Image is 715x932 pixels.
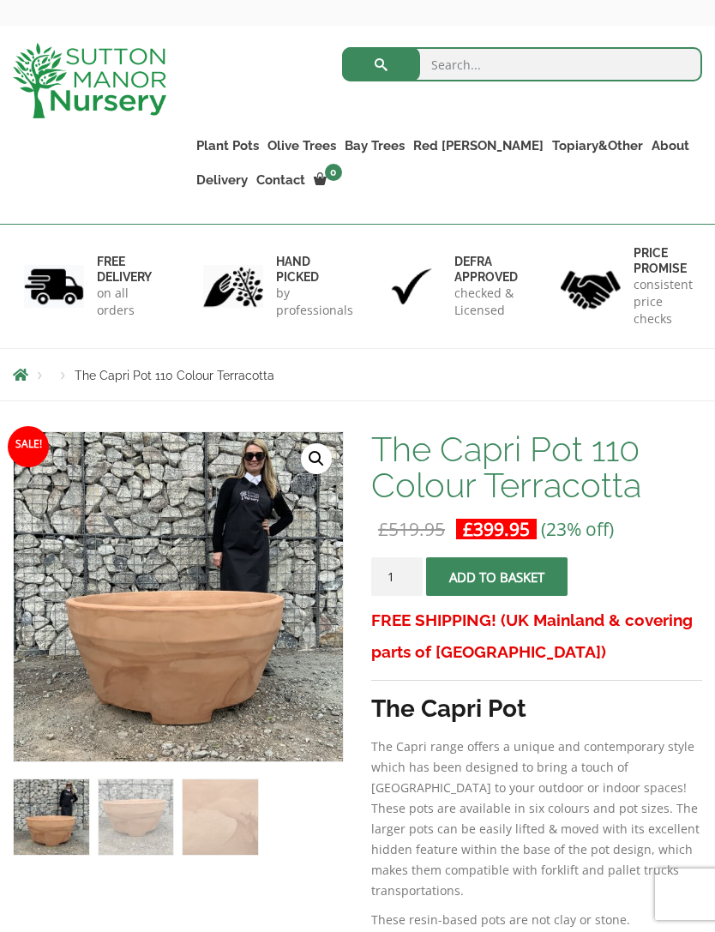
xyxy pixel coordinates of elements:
span: £ [463,517,473,541]
img: The Capri Pot 110 Colour Terracotta - Image 2 [99,779,174,855]
strong: The Capri Pot [371,694,526,723]
img: The Capri Pot 110 Colour Terracotta - Image 3 [183,779,258,855]
span: The Capri Pot 110 Colour Terracotta [75,369,274,382]
a: 0 [309,168,347,192]
img: 1.jpg [24,265,84,309]
a: Delivery [192,168,252,192]
img: 2.jpg [203,265,263,309]
a: View full-screen image gallery [301,443,332,474]
h1: The Capri Pot 110 Colour Terracotta [371,431,702,503]
a: Contact [252,168,309,192]
img: 4.jpg [561,260,621,312]
h6: hand picked [276,254,353,285]
span: (23% off) [541,517,614,541]
a: Plant Pots [192,134,263,158]
input: Product quantity [371,557,423,596]
p: consistent price checks [634,276,693,328]
p: These resin-based pots are not clay or stone. [371,910,702,930]
bdi: 519.95 [378,517,445,541]
a: Red [PERSON_NAME] [409,134,548,158]
h6: Defra approved [454,254,518,285]
img: logo [13,43,166,118]
a: Bay Trees [340,134,409,158]
a: Topiary&Other [548,134,647,158]
img: 3.jpg [382,265,442,309]
nav: Breadcrumbs [13,368,702,382]
a: Olive Trees [263,134,340,158]
input: Search... [342,47,703,81]
p: on all orders [97,285,155,319]
img: The Capri Pot 110 Colour Terracotta [14,779,89,855]
a: About [647,134,694,158]
p: by professionals [276,285,353,319]
h6: Price promise [634,245,693,276]
p: checked & Licensed [454,285,518,319]
span: £ [378,517,388,541]
p: The Capri range offers a unique and contemporary style which has been designed to bring a touch o... [371,737,702,901]
span: Sale! [8,426,49,467]
bdi: 399.95 [463,517,530,541]
span: 0 [325,164,342,181]
h3: FREE SHIPPING! (UK Mainland & covering parts of [GEOGRAPHIC_DATA]) [371,604,702,668]
button: Add to basket [426,557,568,596]
h6: FREE DELIVERY [97,254,155,285]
